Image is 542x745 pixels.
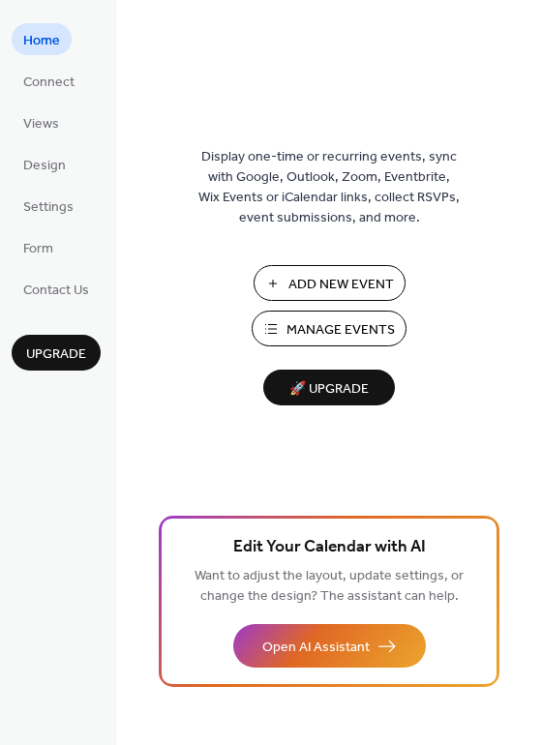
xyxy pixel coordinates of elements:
[198,147,460,228] span: Display one-time or recurring events, sync with Google, Outlook, Zoom, Eventbrite, Wix Events or ...
[12,106,71,138] a: Views
[12,273,101,305] a: Contact Us
[233,534,426,561] span: Edit Your Calendar with AI
[263,370,395,405] button: 🚀 Upgrade
[23,239,53,259] span: Form
[12,65,86,97] a: Connect
[12,335,101,371] button: Upgrade
[23,281,89,301] span: Contact Us
[288,275,394,295] span: Add New Event
[195,563,464,610] span: Want to adjust the layout, update settings, or change the design? The assistant can help.
[23,197,74,218] span: Settings
[23,114,59,134] span: Views
[254,265,406,301] button: Add New Event
[12,148,77,180] a: Design
[12,231,65,263] a: Form
[12,23,72,55] a: Home
[23,73,75,93] span: Connect
[12,190,85,222] a: Settings
[26,344,86,365] span: Upgrade
[23,31,60,51] span: Home
[23,156,66,176] span: Design
[262,638,370,658] span: Open AI Assistant
[286,320,395,341] span: Manage Events
[233,624,426,668] button: Open AI Assistant
[252,311,406,346] button: Manage Events
[275,376,383,402] span: 🚀 Upgrade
